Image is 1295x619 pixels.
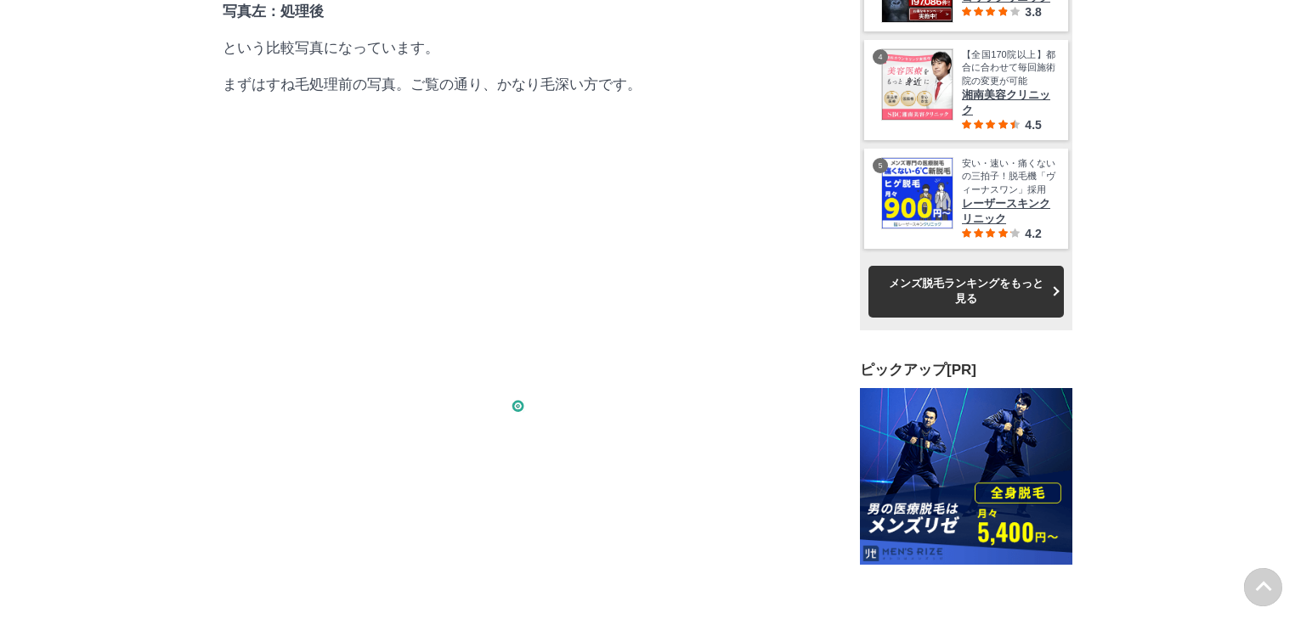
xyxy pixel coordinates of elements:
a: レーザースキンクリニック 安い・速い・痛くないの三拍子！脱毛機「ヴィーナスワン」採用 レーザースキンクリニック 4.2 [881,157,1055,240]
p: まずはすね毛処理前の写真。ご覧の通り、かなり毛深い方です。 [223,75,817,94]
span: 安い・速い・痛くないの三拍子！脱毛機「ヴィーナスワン」採用 [962,157,1055,196]
a: 湘南美容クリニック 【全国170院以上】都合に合わせて毎回施術院の変更が可能 湘南美容クリニック 4.5 [881,48,1055,132]
span: 3.8 [1025,5,1041,19]
p: という比較写真になっています。 [223,38,817,58]
span: 【全国170院以上】都合に合わせて毎回施術院の変更が可能 [962,48,1055,87]
span: 4.2 [1025,227,1041,240]
span: 4.5 [1025,118,1041,132]
img: PAGE UP [1244,568,1282,606]
img: 湘南美容クリニック [882,49,953,120]
img: レーザースキンクリニック [882,158,953,228]
h3: ピックアップ[PR] [860,360,1072,380]
span: レーザースキンクリニック [962,196,1055,227]
a: メンズ脱毛ランキングをもっと見る [868,266,1064,317]
span: 湘南美容クリニック [962,87,1055,118]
